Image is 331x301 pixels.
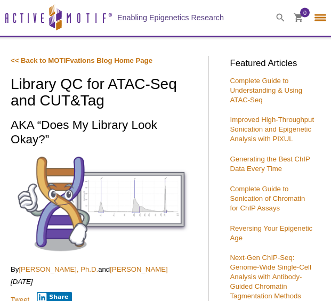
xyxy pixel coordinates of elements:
span: 0 [303,8,306,18]
a: Complete Guide to Understanding & Using ATAC-Seq [230,77,303,104]
a: 0 [294,13,303,25]
a: [PERSON_NAME] [110,265,167,273]
a: << Back to MOTIFvations Blog Home Page [11,56,152,64]
a: Complete Guide to Sonication of Chromatin for ChIP Assays [230,185,305,212]
h3: Featured Articles [230,59,316,68]
a: Generating the Best ChIP Data Every Time [230,155,310,173]
a: [PERSON_NAME], Ph.D. [19,265,98,273]
em: [DATE] [11,278,33,286]
a: Improved High-Throughput Sonication and Epigenetic Analysis with PIXUL [230,116,314,143]
h2: AKA “Does My Library Look Okay?” [11,118,198,147]
a: Next-Gen ChIP-Seq: Genome-Wide Single-Cell Analysis with Antibody-Guided Chromatin Tagmentation M... [230,254,311,300]
p: By and [11,265,198,274]
img: Library QC for ATAC-Seq and CUT&Tag [11,154,198,253]
h2: Enabling Epigenetics Research [117,13,224,22]
h1: Library QC for ATAC-Seq and CUT&Tag [11,76,198,110]
a: Reversing Your Epigenetic Age [230,224,313,242]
